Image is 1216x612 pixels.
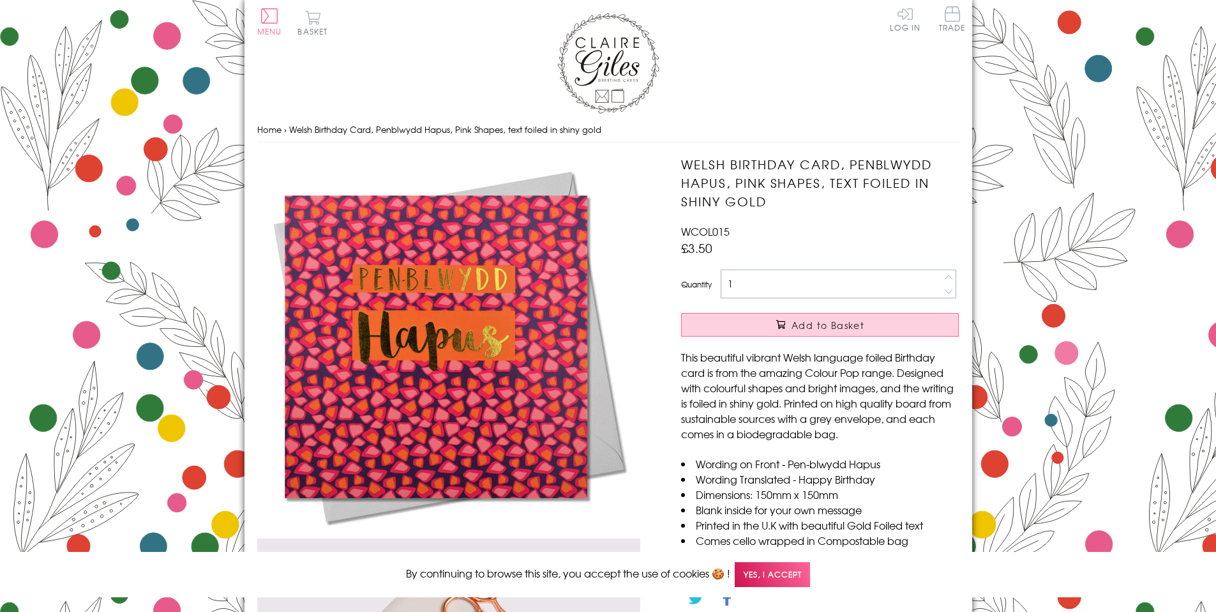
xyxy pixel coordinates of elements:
li: Blank inside for your own message [681,502,959,517]
li: Comes with a grey envelope [681,548,959,563]
span: Menu [257,26,282,37]
span: Add to Basket [792,319,864,332]
li: Printed in the U.K with beautiful Gold Foiled text [681,517,959,533]
span: Welsh Birthday Card, Penblwydd Hapus, Pink Shapes, text foiled in shiny gold [289,123,601,135]
span: Yes, I accept [735,562,810,587]
a: Home [257,123,281,135]
button: Add to Basket [681,313,959,337]
li: Wording Translated - Happy Birthday [681,471,959,487]
h1: Welsh Birthday Card, Penblwydd Hapus, Pink Shapes, text foiled in shiny gold [681,155,959,210]
span: £3.50 [681,239,712,257]
li: Wording on Front - Pen-blwydd Hapus [681,456,959,471]
a: Trade [939,6,966,34]
li: Comes cello wrapped in Compostable bag [681,533,959,548]
a: Log In [890,6,920,31]
img: Welsh Birthday Card, Penblwydd Hapus, Pink Shapes, text foiled in shiny gold [257,155,640,539]
li: Dimensions: 150mm x 150mm [681,487,959,502]
button: Menu [257,8,282,35]
span: WCOL015 [681,224,730,239]
img: Claire Giles Greetings Cards [557,13,659,114]
p: This beautiful vibrant Welsh language foiled Birthday card is from the amazing Colour Pop range. ... [681,349,959,441]
span: › [284,123,287,135]
label: Quantity [681,279,712,290]
nav: breadcrumbs [257,117,959,143]
span: Trade [939,6,966,31]
button: Basket [296,10,331,35]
